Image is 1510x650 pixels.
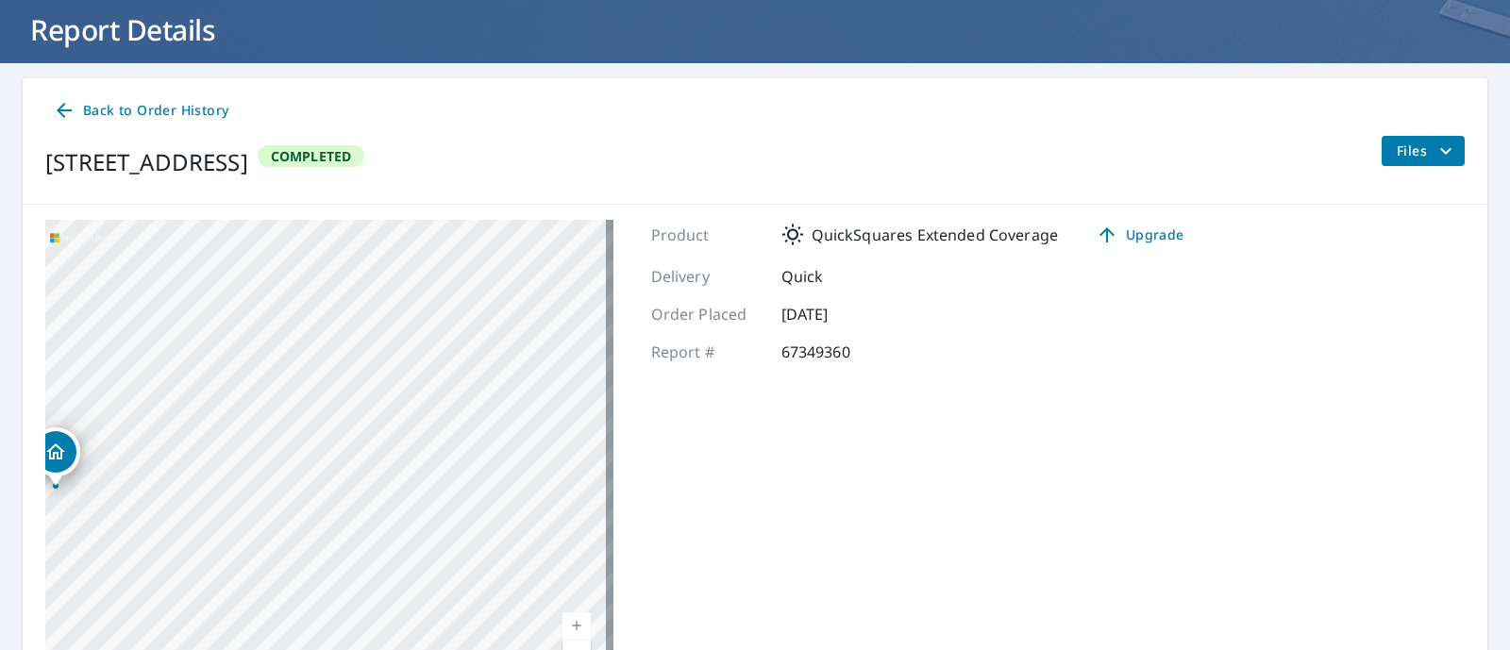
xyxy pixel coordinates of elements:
p: Report # [651,341,764,363]
div: QuickSquares Extended Coverage [781,224,1059,246]
button: filesDropdownBtn-67349360 [1381,136,1465,166]
span: Completed [260,147,363,165]
span: Files [1397,140,1457,162]
p: Product [651,224,764,246]
p: Order Placed [651,303,764,325]
h1: Report Details [23,10,1487,49]
a: Current Level 18, Zoom In [562,612,591,641]
p: [DATE] [781,303,895,325]
p: Quick [781,265,895,288]
div: [STREET_ADDRESS] [45,145,248,179]
span: Upgrade [1092,224,1187,246]
p: 67349360 [781,341,895,363]
span: Back to Order History [53,99,228,123]
p: Delivery [651,265,764,288]
a: Upgrade [1081,220,1199,250]
a: Back to Order History [45,93,236,128]
div: Dropped pin, building 1, Residential property, 2597 State Highway P Owensville, MO 65066 [31,427,80,486]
